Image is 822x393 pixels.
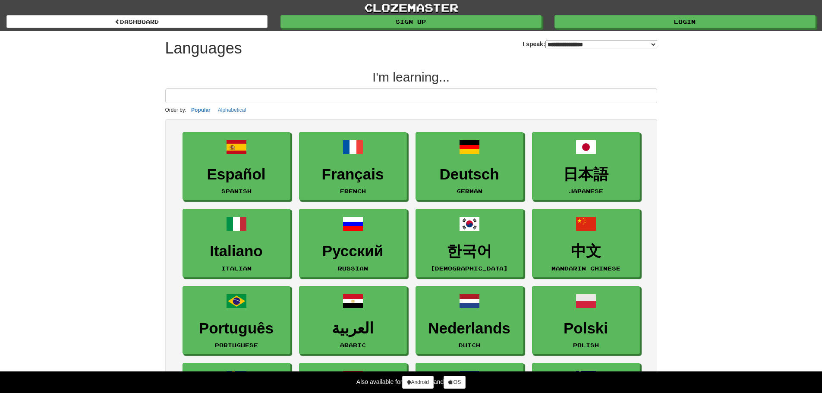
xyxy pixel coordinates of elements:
h3: العربية [304,320,402,337]
small: Mandarin Chinese [551,265,620,271]
a: 日本語Japanese [532,132,640,201]
small: Portuguese [215,342,258,348]
a: Sign up [280,15,542,28]
h3: Español [187,166,286,183]
label: I speak: [523,40,657,48]
h3: Italiano [187,243,286,260]
small: Russian [338,265,368,271]
small: Japanese [569,188,603,194]
a: iOS [444,376,466,389]
h3: Nederlands [420,320,519,337]
a: FrançaisFrench [299,132,407,201]
a: EspañolSpanish [183,132,290,201]
h3: Deutsch [420,166,519,183]
h1: Languages [165,40,242,57]
h3: 한국어 [420,243,519,260]
h3: Русский [304,243,402,260]
h2: I'm learning... [165,70,657,84]
small: Dutch [459,342,480,348]
a: DeutschGerman [416,132,523,201]
h3: Français [304,166,402,183]
h3: Polski [537,320,635,337]
h3: Português [187,320,286,337]
h3: 日本語 [537,166,635,183]
small: [DEMOGRAPHIC_DATA] [431,265,508,271]
a: 中文Mandarin Chinese [532,209,640,277]
a: 한국어[DEMOGRAPHIC_DATA] [416,209,523,277]
a: Login [554,15,816,28]
a: العربيةArabic [299,286,407,355]
a: Android [402,376,433,389]
a: dashboard [6,15,268,28]
small: Polish [573,342,599,348]
small: German [457,188,482,194]
button: Alphabetical [215,105,249,115]
a: PolskiPolish [532,286,640,355]
a: PortuguêsPortuguese [183,286,290,355]
button: Popular [189,105,213,115]
h3: 中文 [537,243,635,260]
select: I speak: [545,41,657,48]
small: Arabic [340,342,366,348]
a: NederlandsDutch [416,286,523,355]
small: French [340,188,366,194]
small: Order by: [165,107,187,113]
a: РусскийRussian [299,209,407,277]
small: Italian [221,265,252,271]
small: Spanish [221,188,252,194]
a: ItalianoItalian [183,209,290,277]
